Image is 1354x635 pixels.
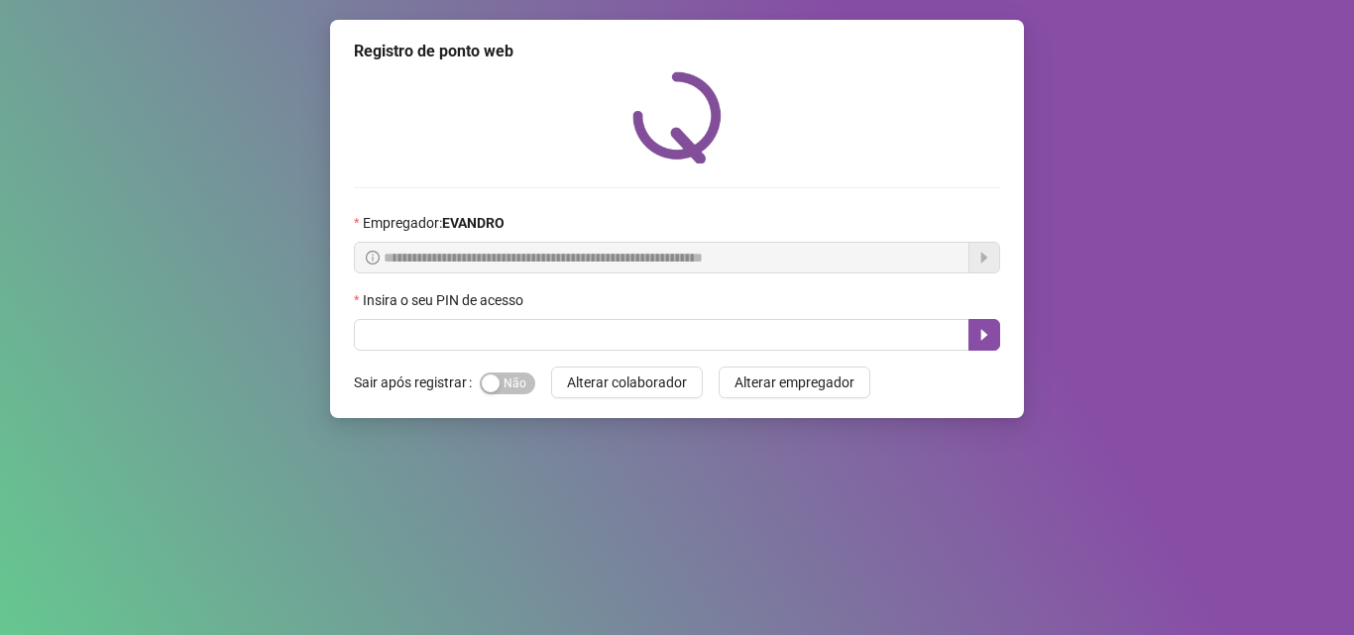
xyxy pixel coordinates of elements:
div: Registro de ponto web [354,40,1000,63]
span: info-circle [366,251,380,265]
span: Alterar colaborador [567,371,687,393]
label: Sair após registrar [354,367,480,398]
strong: EVANDRO [442,215,505,231]
img: QRPoint [632,71,722,163]
button: Alterar empregador [719,367,870,398]
button: Alterar colaborador [551,367,703,398]
label: Insira o seu PIN de acesso [354,289,536,311]
span: caret-right [976,327,992,343]
span: Alterar empregador [734,371,854,393]
span: Empregador : [363,212,505,234]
